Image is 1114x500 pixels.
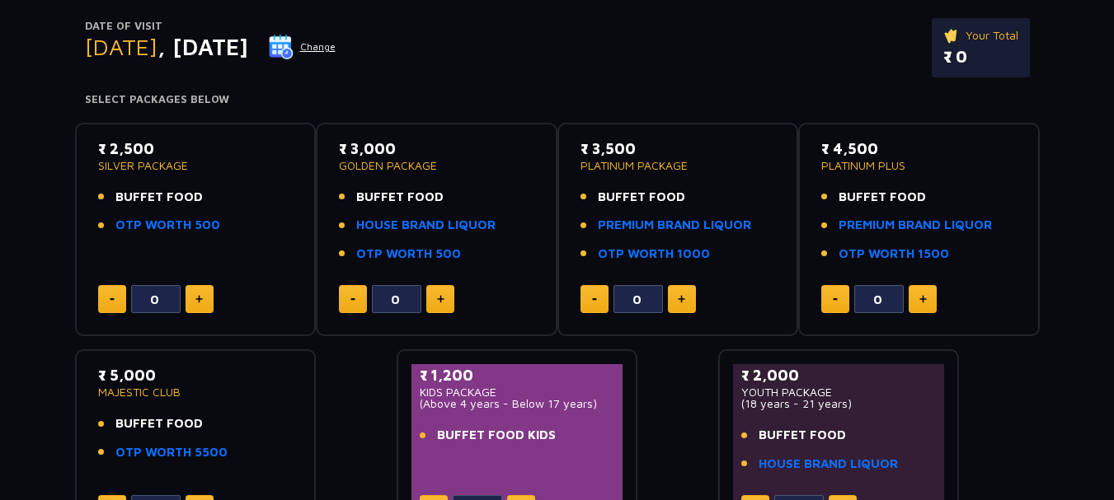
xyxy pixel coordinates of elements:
[98,138,294,160] p: ₹ 2,500
[356,188,444,207] span: BUFFET FOOD
[678,295,685,303] img: plus
[821,160,1017,171] p: PLATINUM PLUS
[356,216,496,235] a: HOUSE BRAND LIQUOR
[581,160,776,171] p: PLATINUM PACKAGE
[943,44,1018,69] p: ₹ 0
[268,34,336,60] button: Change
[110,298,115,301] img: minus
[356,245,461,264] a: OTP WORTH 500
[339,138,534,160] p: ₹ 3,000
[437,295,444,303] img: plus
[350,298,355,301] img: minus
[98,386,294,398] p: MAJESTIC CLUB
[195,295,203,303] img: plus
[741,364,937,386] p: ₹ 2,000
[833,298,838,301] img: minus
[420,398,615,409] p: (Above 4 years - Below 17 years)
[821,138,1017,160] p: ₹ 4,500
[115,188,203,207] span: BUFFET FOOD
[339,160,534,171] p: GOLDEN PACKAGE
[85,33,157,60] span: [DATE]
[115,216,220,235] a: OTP WORTH 500
[598,188,685,207] span: BUFFET FOOD
[839,216,992,235] a: PREMIUM BRAND LIQUOR
[598,245,710,264] a: OTP WORTH 1000
[85,18,336,35] p: Date of Visit
[437,426,556,445] span: BUFFET FOOD KIDS
[115,414,203,433] span: BUFFET FOOD
[98,364,294,386] p: ₹ 5,000
[115,443,228,462] a: OTP WORTH 5500
[943,26,1018,44] p: Your Total
[759,426,846,445] span: BUFFET FOOD
[598,216,751,235] a: PREMIUM BRAND LIQUOR
[919,295,927,303] img: plus
[420,386,615,398] p: KIDS PACKAGE
[592,298,597,301] img: minus
[741,386,937,398] p: YOUTH PACKAGE
[420,364,615,386] p: ₹ 1,200
[85,93,1030,106] h4: Select Packages Below
[839,188,926,207] span: BUFFET FOOD
[581,138,776,160] p: ₹ 3,500
[741,398,937,409] p: (18 years - 21 years)
[759,455,898,474] a: HOUSE BRAND LIQUOR
[98,160,294,171] p: SILVER PACKAGE
[943,26,961,44] img: ticket
[839,245,949,264] a: OTP WORTH 1500
[157,33,248,60] span: , [DATE]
